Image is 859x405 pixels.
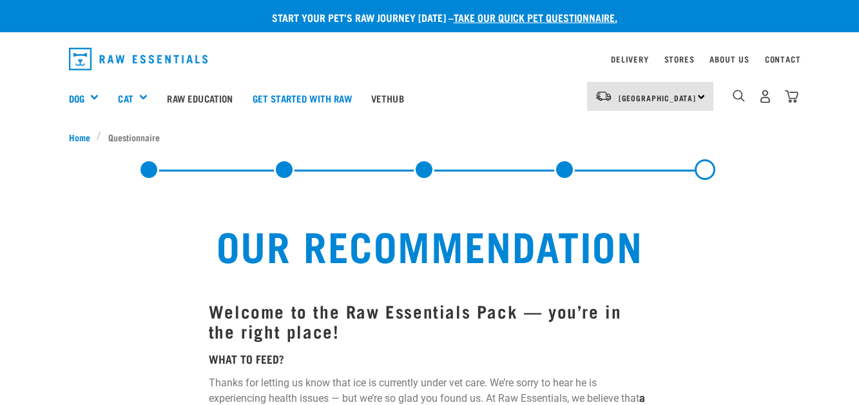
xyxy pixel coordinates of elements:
a: Cat [118,91,133,106]
a: Delivery [611,57,648,61]
h2: Our Recommendation [95,221,765,268]
a: Vethub [362,72,414,124]
span: Home [69,130,90,144]
a: Stores [664,57,695,61]
a: About Us [709,57,749,61]
img: home-icon@2x.png [785,90,798,103]
img: user.png [758,90,772,103]
nav: breadcrumbs [69,130,791,144]
a: Raw Education [157,72,242,124]
strong: WHAT TO FEED? [209,355,284,362]
img: van-moving.png [595,90,612,102]
strong: Welcome to the Raw Essentials Pack — you’re in the right place! [209,306,622,335]
a: Home [69,130,97,144]
img: home-icon-1@2x.png [733,90,745,102]
a: Dog [69,91,84,106]
a: Get started with Raw [243,72,362,124]
a: Contact [765,57,801,61]
a: take our quick pet questionnaire. [454,14,617,20]
nav: dropdown navigation [59,43,801,75]
span: [GEOGRAPHIC_DATA] [619,95,697,100]
img: Raw Essentials Logo [69,48,208,70]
